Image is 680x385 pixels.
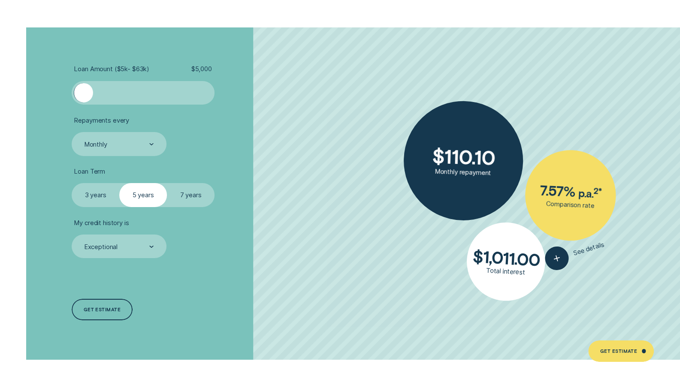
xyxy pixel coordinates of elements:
span: Repayments every [74,117,129,125]
div: Exceptional [85,243,118,251]
span: $ 5,000 [191,65,212,73]
label: 5 years [119,183,167,207]
a: Get estimate [72,299,133,320]
div: Monthly [85,140,107,148]
label: 3 years [72,183,119,207]
span: See details [572,241,605,257]
button: See details [542,233,607,273]
span: Loan Amount ( $5k - $63k ) [74,65,149,73]
span: My credit history is [74,219,129,227]
span: Loan Term [74,168,105,176]
label: 7 years [167,183,215,207]
a: Get Estimate [588,340,654,362]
